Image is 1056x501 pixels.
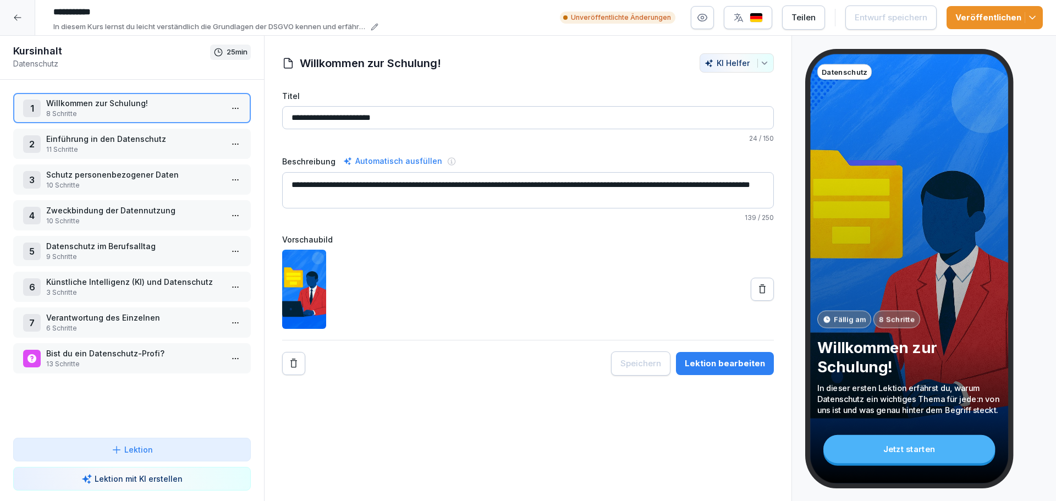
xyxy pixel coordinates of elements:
div: 1Willkommen zur Schulung!8 Schritte [13,93,251,123]
p: Datenschutz im Berufsalltag [46,240,222,252]
h1: Willkommen zur Schulung! [300,55,441,71]
p: Bist du ein Datenschutz-Profi? [46,348,222,359]
p: / 150 [282,134,774,144]
p: Verantwortung des Einzelnen [46,312,222,323]
p: 9 Schritte [46,252,222,262]
div: 4Zweckbindung der Datennutzung10 Schritte [13,200,251,230]
div: 4 [23,207,41,224]
div: 7 [23,314,41,332]
button: Entwurf speichern [845,5,937,30]
div: 3 [23,171,41,189]
p: In dieser ersten Lektion erfährst du, warum Datenschutz ein wichtiges Thema für jede:n von uns is... [817,383,1001,416]
p: 10 Schritte [46,216,222,226]
div: Lektion bearbeiten [685,357,765,370]
div: Teilen [791,12,816,24]
button: Veröffentlichen [947,6,1043,29]
div: Bist du ein Datenschutz-Profi?13 Schritte [13,343,251,373]
div: Entwurf speichern [855,12,927,24]
p: Lektion [124,444,153,455]
p: Willkommen zur Schulung! [46,97,222,109]
p: Zweckbindung der Datennutzung [46,205,222,216]
p: Schutz personenbezogener Daten [46,169,222,180]
p: In diesem Kurs lernst du leicht verständlich die Grundlagen der DSGVO kennen und erfährst, wie du... [53,21,367,32]
div: 6Künstliche Intelligenz (KI) und Datenschutz3 Schritte [13,272,251,302]
p: 8 Schritte [46,109,222,119]
p: 3 Schritte [46,288,222,298]
div: Veröffentlichen [955,12,1034,24]
button: Lektion mit KI erstellen [13,467,251,491]
div: 5Datenschutz im Berufsalltag9 Schritte [13,236,251,266]
span: 139 [745,213,756,222]
button: Speichern [611,351,670,376]
h1: Kursinhalt [13,45,210,58]
div: 7Verantwortung des Einzelnen6 Schritte [13,307,251,338]
div: Speichern [620,357,661,370]
button: Remove [282,352,305,375]
div: Jetzt starten [823,435,995,463]
button: KI Helfer [700,53,774,73]
label: Vorschaubild [282,234,774,245]
button: Teilen [782,5,825,30]
p: Datenschutz [822,67,867,77]
p: Einführung in den Datenschutz [46,133,222,145]
p: 25 min [227,47,248,58]
p: / 250 [282,213,774,223]
p: Unveröffentlichte Änderungen [571,13,671,23]
label: Titel [282,90,774,102]
span: 24 [749,134,757,142]
div: Automatisch ausfüllen [341,155,444,168]
div: KI Helfer [705,58,769,68]
div: 5 [23,243,41,260]
img: de.svg [750,13,763,23]
p: Datenschutz [13,58,210,69]
p: Willkommen zur Schulung! [817,338,1001,377]
p: 8 Schritte [879,314,915,324]
p: 13 Schritte [46,359,222,369]
div: 3Schutz personenbezogener Daten10 Schritte [13,164,251,195]
div: 2 [23,135,41,153]
button: Lektion [13,438,251,461]
img: j2el9o86udhr8uan64n0lli6.png [282,250,326,329]
p: 11 Schritte [46,145,222,155]
div: 1 [23,100,41,117]
p: Fällig am [834,314,866,324]
p: Künstliche Intelligenz (KI) und Datenschutz [46,276,222,288]
div: 6 [23,278,41,296]
p: Lektion mit KI erstellen [95,473,183,485]
p: 10 Schritte [46,180,222,190]
button: Lektion bearbeiten [676,352,774,375]
div: 2Einführung in den Datenschutz11 Schritte [13,129,251,159]
p: 6 Schritte [46,323,222,333]
label: Beschreibung [282,156,335,167]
